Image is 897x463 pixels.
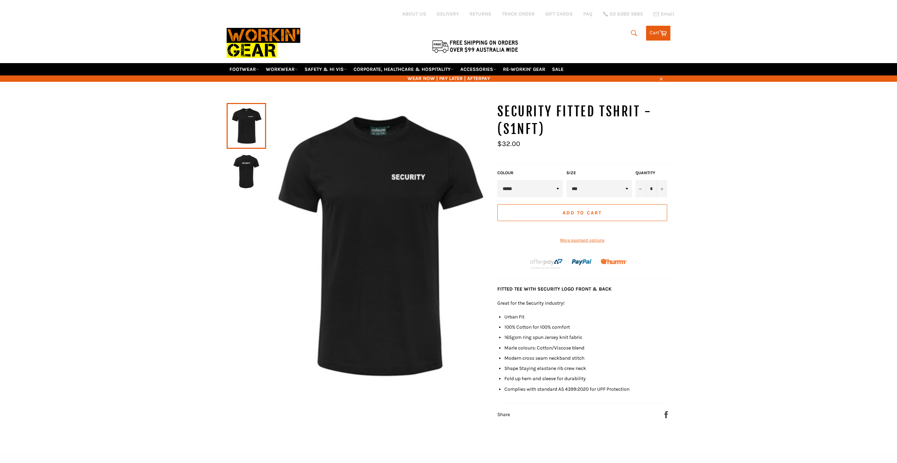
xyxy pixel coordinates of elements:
h1: SECURITY Fitted TSHRIT - (S1NFT) [497,103,671,138]
a: RETURNS [469,11,491,17]
li: Complies with standard AS 4399:2020 for UPF Protection [504,386,671,392]
li: 165gsm ring spun Jersey knit fabric [504,334,671,341]
a: CORPORATE, HEALTHCARE & HOSPITALITY [351,63,456,75]
a: FOOTWEAR [227,63,262,75]
p: Great for the Security industry! [497,300,671,306]
li: Fold up hem and sleeve for durability [504,375,671,382]
img: Flat $9.95 shipping Australia wide [431,39,519,54]
a: SAFETY & HI VIS [302,63,350,75]
a: TRACK ORDER [502,11,535,17]
img: SECURITY Fitted TSHRIT - (S1NFT) - Workin' Gear [230,152,263,191]
img: Humm_core_logo_RGB-01_300x60px_small_195d8312-4386-4de7-b182-0ef9b6303a37.png [601,259,627,264]
li: Marle colours: Cotton/Viscose blend [504,345,671,351]
a: SALE [549,63,566,75]
label: COLOUR [497,170,563,176]
img: Workin Gear leaders in Workwear, Safety Boots, PPE, Uniforms. Australia's No.1 in Workwear [227,23,300,63]
a: Email [653,11,674,17]
a: More payment options [497,237,667,243]
a: 02 6280 5885 [603,12,643,17]
span: 02 6280 5885 [610,12,643,17]
label: Quantity [635,170,667,176]
span: Email [661,12,674,17]
span: WEAR NOW | PAY LATER | AFTERPAY [227,75,671,82]
img: Afterpay-Logo-on-dark-bg_large.png [529,258,564,270]
a: DELIVERY [437,11,459,17]
a: ABOUT US [402,11,426,17]
label: Size [566,170,632,176]
a: WORKWEAR [263,63,301,75]
a: Cart [646,26,670,41]
li: Urban Fit [504,313,671,320]
strong: FITTED TEE WITH SECURITY LOGO FRONT & BACK [497,286,612,292]
img: paypal.png [572,252,592,273]
button: Add to Cart [497,204,667,221]
a: FAQ [583,11,592,17]
span: Add to Cart [563,210,602,216]
li: 100% Cotton for 100% comfort [504,324,671,330]
span: $32.00 [497,140,520,148]
img: SECURITY Fitted TSHRIT - (S1NFT) - Workin' Gear [266,103,490,388]
a: GIFT CARDS [545,11,573,17]
span: Share [497,412,510,418]
button: Reduce item quantity by one [635,180,646,197]
li: Shape Staying elastane rib crew neck [504,365,671,372]
a: ACCESSORIES [457,63,499,75]
button: Increase item quantity by one [657,180,667,197]
a: RE-WORKIN' GEAR [500,63,548,75]
li: Modern cross seam neckband stitch [504,355,671,361]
